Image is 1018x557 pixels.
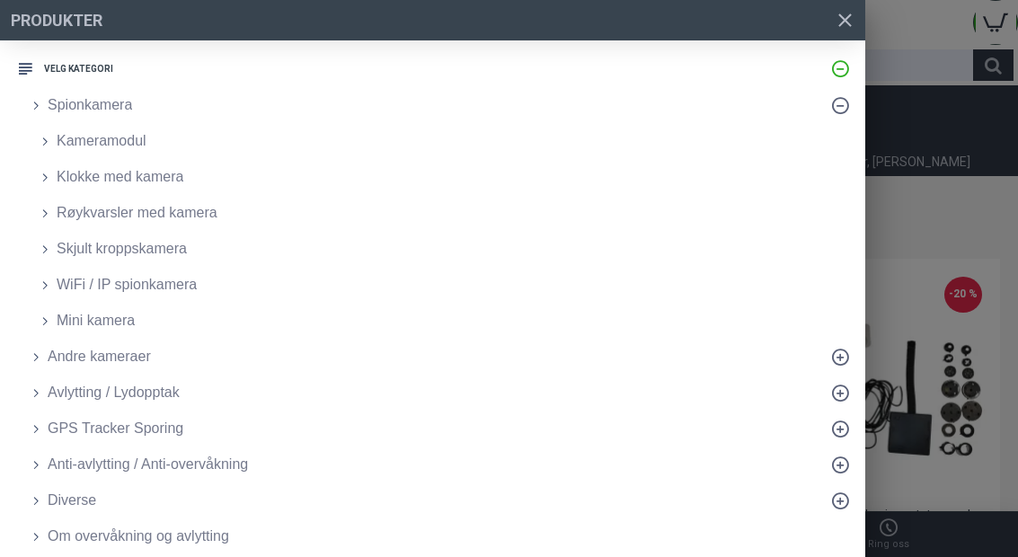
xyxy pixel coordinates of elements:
span: Andre kameraer [48,346,151,367]
span: Kameramodul [57,130,146,152]
span: Røykvarsler med kamera [57,202,217,224]
a: Klokke med kamera [18,159,865,195]
span: Spionkamera [48,94,132,116]
span: Anti-avlytting / Anti-overvåkning [48,454,248,475]
span: Skjult kroppskamera [57,238,187,260]
a: Skjult kroppskamera [18,231,865,267]
span: Velg Kategori [44,62,113,75]
span: Klokke med kamera [57,166,183,188]
a: Røykvarsler med kamera [18,195,865,231]
a: Andre kameraer [18,339,865,375]
span: Avlytting / Lydopptak [48,382,180,403]
a: GPS Tracker Sporing [18,411,865,446]
span: Mini kamera [57,310,135,332]
span: GPS Tracker Sporing [48,418,183,439]
a: Mini kamera [18,303,865,339]
a: Diverse [18,482,865,518]
span: WiFi / IP spionkamera [57,274,197,296]
a: Om overvåkning og avlytting [18,518,865,554]
a: Kameramodul [18,123,865,159]
span: Diverse [48,490,96,511]
a: Avlytting / Lydopptak [18,375,865,411]
span: Om overvåkning og avlytting [48,526,229,547]
a: Spionkamera [18,87,865,123]
a: WiFi / IP spionkamera [18,267,865,303]
a: Anti-avlytting / Anti-overvåkning [18,446,865,482]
